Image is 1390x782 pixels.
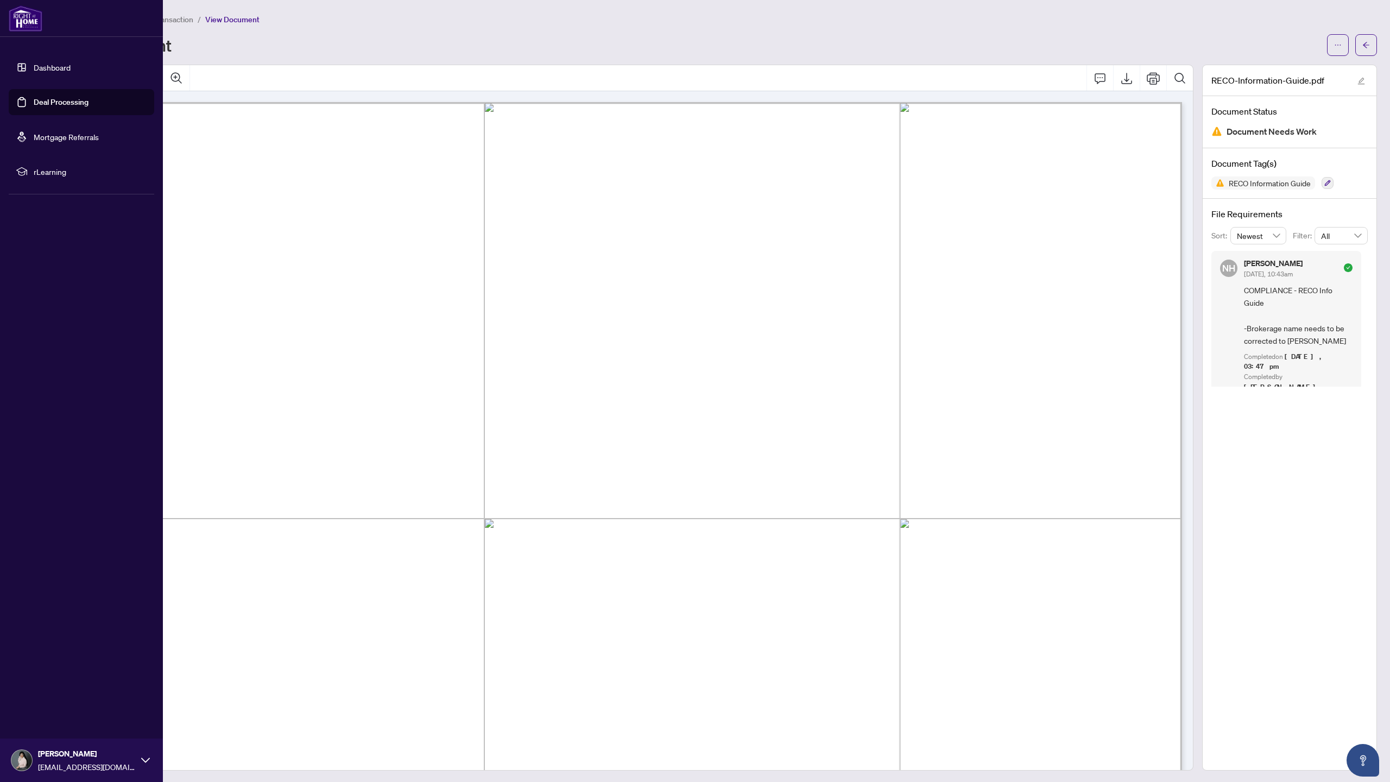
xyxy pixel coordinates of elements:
[1334,41,1342,49] span: ellipsis
[198,13,201,26] li: /
[9,5,42,31] img: logo
[1293,230,1315,242] p: Filter:
[1347,744,1379,777] button: Open asap
[1227,124,1317,139] span: Document Needs Work
[1211,207,1368,220] h4: File Requirements
[1244,284,1353,348] span: COMPLIANCE - RECO Info Guide -Brokerage name needs to be corrected to [PERSON_NAME]
[1211,230,1230,242] p: Sort:
[205,15,260,24] span: View Document
[11,750,32,771] img: Profile Icon
[34,97,89,107] a: Deal Processing
[38,761,136,773] span: [EMAIL_ADDRESS][DOMAIN_NAME]
[1211,105,1368,118] h4: Document Status
[1244,270,1293,278] span: [DATE], 10:43am
[1357,77,1365,85] span: edit
[1244,352,1353,373] div: Completed on
[1211,74,1324,87] span: RECO-Information-Guide.pdf
[1244,352,1325,371] span: [DATE], 03:47pm
[34,132,99,142] a: Mortgage Referrals
[34,166,147,178] span: rLearning
[1224,179,1315,187] span: RECO Information Guide
[38,748,136,760] span: [PERSON_NAME]
[1237,228,1280,244] span: Newest
[1244,372,1353,393] div: Completed by
[34,62,71,72] a: Dashboard
[1211,176,1224,190] img: Status Icon
[1244,382,1322,392] span: [PERSON_NAME]
[1222,261,1235,275] span: NH
[1211,157,1368,170] h4: Document Tag(s)
[1362,41,1370,49] span: arrow-left
[1211,126,1222,137] img: Document Status
[1244,260,1303,267] h5: [PERSON_NAME]
[1344,263,1353,272] span: check-circle
[1321,228,1361,244] span: All
[135,15,193,24] span: View Transaction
